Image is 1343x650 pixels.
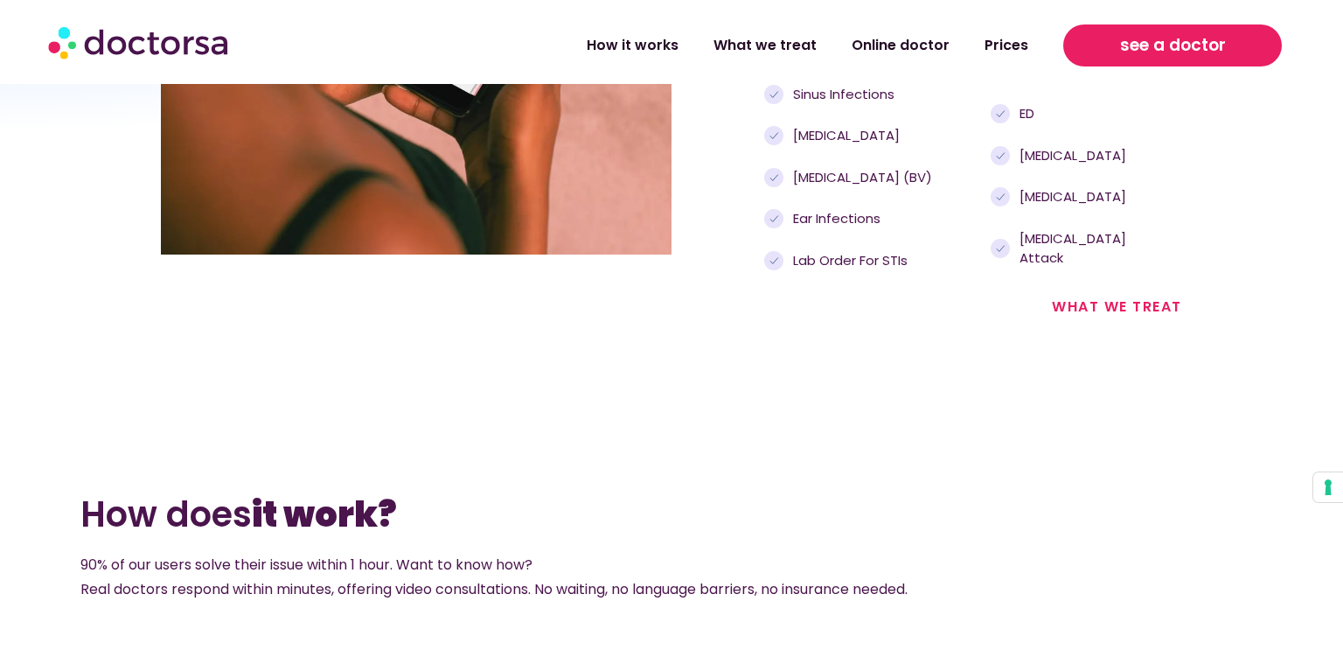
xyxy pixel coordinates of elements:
a: Online doctor [834,25,967,66]
a: [MEDICAL_DATA] [764,126,982,146]
a: [MEDICAL_DATA] [991,187,1167,207]
a: [MEDICAL_DATA] (BV) [764,168,982,188]
a: [MEDICAL_DATA] attack [991,229,1167,269]
a: Ear infections [764,209,982,229]
span: [MEDICAL_DATA] (BV) [789,168,932,188]
span: see a doctor [1120,31,1226,59]
nav: Menu [353,25,1046,66]
span: [MEDICAL_DATA] [1015,146,1126,166]
a: What we treat [696,25,834,66]
span: [MEDICAL_DATA] [789,126,900,146]
b: it work? [252,490,397,539]
span: Lab order for STIs [789,251,908,271]
span: 90% of our users solve their issue within 1 hour. Want to know how? Real doctors respond within m... [80,555,908,599]
a: what we treat [1052,297,1182,317]
span: [MEDICAL_DATA] attack [1015,229,1168,269]
a: Prices [967,25,1046,66]
a: How it works [569,25,696,66]
span: [MEDICAL_DATA] [1015,187,1126,207]
a: see a doctor [1063,24,1282,66]
span: Sinus infections [789,85,894,105]
span: Ear infections [789,209,880,229]
h2: How does [80,493,1263,535]
a: Sinus infections [764,85,982,105]
span: ED [1015,104,1034,124]
button: Your consent preferences for tracking technologies [1313,472,1343,502]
